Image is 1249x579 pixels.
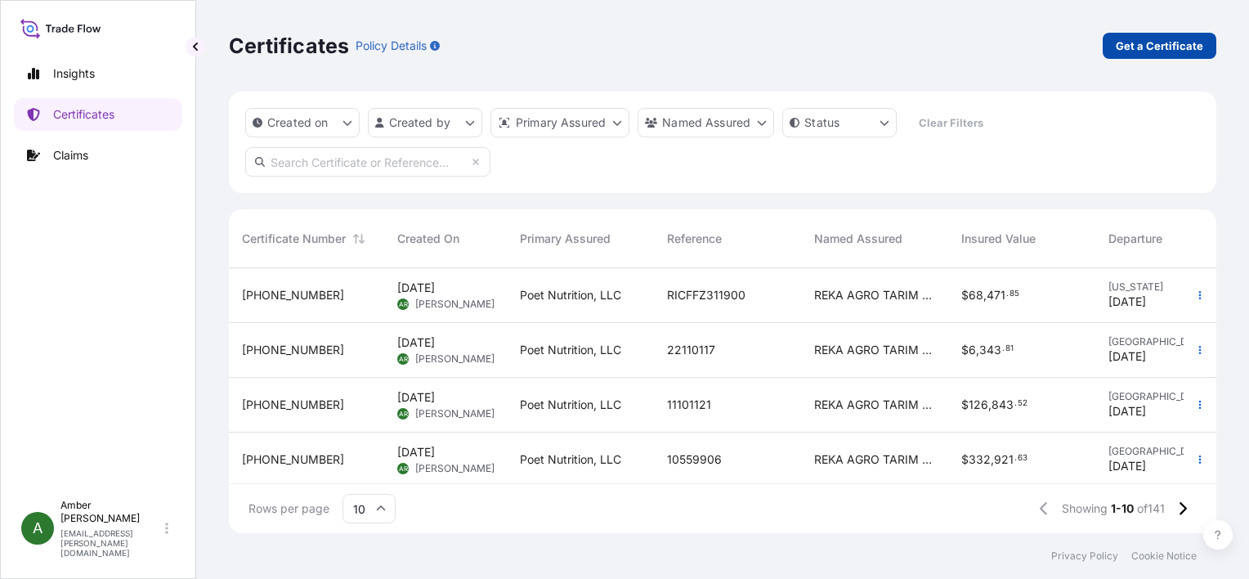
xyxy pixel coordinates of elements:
span: Showing [1062,500,1108,517]
p: Claims [53,147,88,164]
span: [GEOGRAPHIC_DATA] [1108,445,1205,458]
span: [PERSON_NAME] [415,407,495,420]
span: 52 [1018,401,1027,406]
span: AR [399,296,408,312]
a: Insights [14,57,182,90]
span: REKA AGRO TARIM VE GIDA SAN. VE [MEDICAL_DATA]. A.S.R [814,451,935,468]
span: A [33,520,43,536]
span: Created On [397,231,459,247]
p: Policy Details [356,38,427,54]
a: Certificates [14,98,182,131]
span: [PHONE_NUMBER] [242,451,344,468]
span: of 141 [1137,500,1165,517]
span: Certificate Number [242,231,346,247]
span: , [988,399,992,411]
a: Claims [14,139,182,172]
p: [EMAIL_ADDRESS][PERSON_NAME][DOMAIN_NAME] [60,528,162,558]
span: [GEOGRAPHIC_DATA] [1108,335,1205,348]
span: Reference [667,231,722,247]
span: $ [961,344,969,356]
button: Sort [349,229,369,249]
span: Poet Nutrition, LLC [520,287,621,303]
span: Rows per page [248,500,329,517]
span: . [1002,346,1005,352]
span: [PERSON_NAME] [415,462,495,475]
span: [PERSON_NAME] [415,352,495,366]
button: distributor Filter options [490,108,629,137]
span: 332 [969,454,991,465]
p: Get a Certificate [1116,38,1203,54]
span: 63 [1018,456,1027,461]
span: [DATE] [1108,294,1146,310]
span: RICFFZ311900 [667,287,745,303]
a: Cookie Notice [1131,550,1197,563]
span: $ [961,399,969,411]
span: 343 [979,344,1001,356]
span: Poet Nutrition, LLC [520,397,621,413]
p: Named Assured [662,114,750,131]
span: 6 [969,344,976,356]
button: certificateStatus Filter options [782,108,897,137]
span: $ [961,454,969,465]
span: [DATE] [1108,348,1146,365]
p: Insights [53,65,95,82]
span: [DATE] [397,444,435,460]
span: [PERSON_NAME] [415,298,495,311]
p: Amber [PERSON_NAME] [60,499,162,525]
span: AR [399,406,408,422]
span: AR [399,460,408,477]
button: createdBy Filter options [368,108,482,137]
span: . [1006,291,1009,297]
span: Insured Value [961,231,1036,247]
span: , [991,454,994,465]
span: Poet Nutrition, LLC [520,451,621,468]
span: REKA AGRO TARIM VE GIDA SAN. VE [MEDICAL_DATA]. A.S. [814,287,935,303]
span: [US_STATE] [1108,281,1205,294]
span: 10559906 [667,451,722,468]
span: Departure [1108,231,1162,247]
span: . [1014,401,1017,406]
span: 126 [969,399,988,411]
span: [DATE] [397,389,435,406]
span: Primary Assured [520,231,611,247]
span: 921 [994,454,1014,465]
span: 22110117 [667,342,715,358]
span: 68 [969,289,983,301]
span: 11101121 [667,397,711,413]
span: REKA AGRO TARIM VE GIDA SAN. VE [MEDICAL_DATA]. A.S. [814,397,935,413]
span: . [1014,456,1017,461]
span: AR [399,351,408,367]
span: , [976,344,979,356]
span: [PHONE_NUMBER] [242,397,344,413]
p: Created on [267,114,329,131]
p: Primary Assured [516,114,606,131]
span: [DATE] [1108,458,1146,474]
span: [GEOGRAPHIC_DATA] [1108,390,1205,403]
p: Status [804,114,839,131]
span: Poet Nutrition, LLC [520,342,621,358]
span: Named Assured [814,231,902,247]
input: Search Certificate or Reference... [245,147,490,177]
p: Certificates [53,106,114,123]
span: [DATE] [397,334,435,351]
span: 471 [987,289,1005,301]
span: 81 [1005,346,1014,352]
span: 843 [992,399,1014,411]
span: 1-10 [1111,500,1134,517]
span: [PHONE_NUMBER] [242,287,344,303]
p: Certificates [229,33,349,59]
span: 85 [1009,291,1019,297]
span: [PHONE_NUMBER] [242,342,344,358]
span: $ [961,289,969,301]
span: REKA AGRO TARIM VE GIDA SAN. VE [MEDICAL_DATA]. A.S. [814,342,935,358]
p: Clear Filters [919,114,983,131]
button: createdOn Filter options [245,108,360,137]
p: Created by [389,114,451,131]
span: [DATE] [397,280,435,296]
a: Privacy Policy [1051,550,1118,563]
button: Clear Filters [905,110,996,136]
a: Get a Certificate [1103,33,1216,59]
span: [DATE] [1108,403,1146,420]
